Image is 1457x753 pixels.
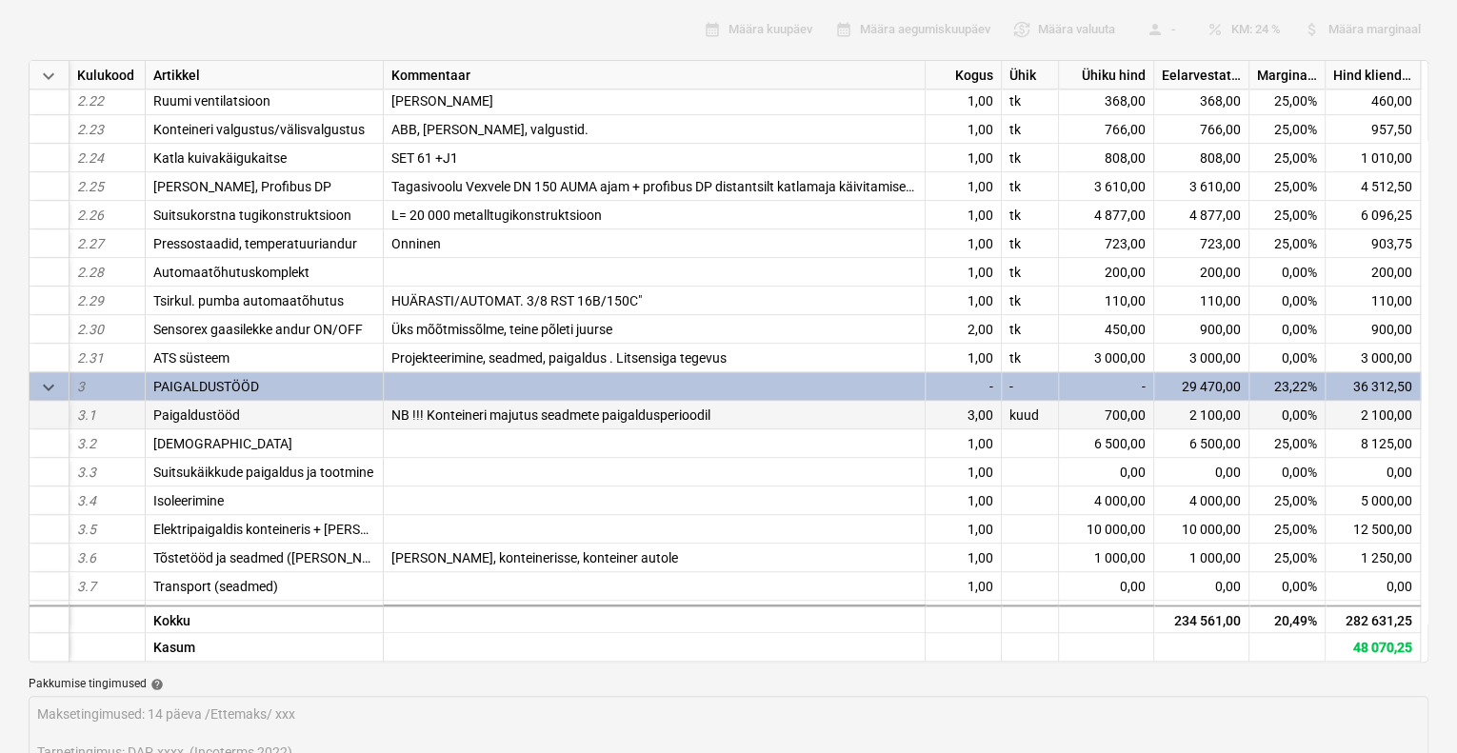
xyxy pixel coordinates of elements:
[1059,515,1154,544] div: 10 000,00
[1154,115,1249,144] div: 766,00
[1249,344,1326,372] div: 0,00%
[1326,372,1421,401] div: 36 312,50
[1249,229,1326,258] div: 25,00%
[153,208,351,223] span: Suitsukorstna tugikonstruktsioon
[391,179,919,194] span: Tagasivoolu Vexvele DN 150 AUMA ajam + profibus DP distantsilt katlamaja käivitamiseks
[1249,287,1326,315] div: 0,00%
[1249,172,1326,201] div: 25,00%
[153,122,365,137] span: Konteineri valgustus/välisvalgustus
[29,677,1428,692] div: Pakkumise tingimused
[926,144,1002,172] div: 1,00
[1249,115,1326,144] div: 25,00%
[926,601,1002,629] div: 1,00
[1002,201,1059,229] div: tk
[1002,229,1059,258] div: tk
[146,604,384,632] div: Kokku
[1249,315,1326,344] div: 0,00%
[391,150,458,166] span: SET 61 +J1
[1059,201,1154,229] div: 4 877,00
[1326,115,1421,144] div: 957,50
[1002,258,1059,287] div: tk
[1326,258,1421,287] div: 200,00
[1326,287,1421,315] div: 110,00
[926,458,1002,486] div: 1,00
[77,579,96,594] span: 3.7
[1059,344,1154,372] div: 3 000,00
[1002,61,1059,89] div: Ühik
[153,322,363,337] span: Sensorex gaasilekke andur ON/OFF
[1326,458,1421,486] div: 0,00
[1249,458,1326,486] div: 0,00%
[1326,429,1421,458] div: 8 125,00
[926,429,1002,458] div: 1,00
[77,465,96,480] span: 3.3
[153,379,259,394] span: PAIGALDUSTÖÖD
[1326,229,1421,258] div: 903,75
[153,407,240,423] span: Paigaldustööd
[77,236,104,251] span: 2.27
[1326,601,1421,629] div: 0,00
[1154,401,1249,429] div: 2 100,00
[77,265,104,280] span: 2.28
[1059,172,1154,201] div: 3 610,00
[391,322,612,337] span: Üks mõõtmissõlme, teine põleti juurse
[1154,61,1249,89] div: Eelarvestatud maksumus
[926,258,1002,287] div: 1,00
[1326,632,1421,661] div: 48 070,25
[1249,515,1326,544] div: 25,00%
[1154,201,1249,229] div: 4 877,00
[1002,401,1059,429] div: kuud
[77,293,104,308] span: 2.29
[153,436,292,451] span: Torutööd
[1059,315,1154,344] div: 450,00
[77,550,96,565] span: 3.6
[1059,601,1154,629] div: 0,00
[1154,144,1249,172] div: 808,00
[1326,87,1421,115] div: 460,00
[391,550,678,565] span: Katel maha, konteinerisse, konteiner autole
[391,293,642,308] span: HUÄRASTI/AUTOMAT. 3/8 RST 16B/150C"
[384,61,926,89] div: Kommentaar
[1002,344,1059,372] div: tk
[37,65,60,88] span: Ahenda kõik kategooriad
[1154,604,1249,632] div: 234 561,00
[153,293,344,308] span: Tsirkul. pumba automaatõhutus
[153,150,287,166] span: Katla kuivakäigukaitse
[1154,172,1249,201] div: 3 610,00
[1059,458,1154,486] div: 0,00
[1002,287,1059,315] div: tk
[1059,87,1154,115] div: 368,00
[77,93,104,109] span: 2.22
[926,344,1002,372] div: 1,00
[1059,572,1154,601] div: 0,00
[1002,87,1059,115] div: tk
[37,376,60,399] span: Ahenda kategooria
[1249,372,1326,401] div: 23,22%
[1154,287,1249,315] div: 110,00
[1154,544,1249,572] div: 1 000,00
[1059,229,1154,258] div: 723,00
[1249,601,1326,629] div: 0,00%
[1154,344,1249,372] div: 3 000,00
[391,93,493,109] span: Östberg
[1059,401,1154,429] div: 700,00
[1002,115,1059,144] div: tk
[1154,87,1249,115] div: 368,00
[153,179,331,194] span: Auma ajam, Profibus DP
[1154,572,1249,601] div: 0,00
[1154,372,1249,401] div: 29 470,00
[1059,115,1154,144] div: 766,00
[1326,544,1421,572] div: 1 250,00
[1154,486,1249,515] div: 4 000,00
[77,350,104,366] span: 2.31
[1002,172,1059,201] div: tk
[1249,144,1326,172] div: 25,00%
[77,179,104,194] span: 2.25
[77,208,104,223] span: 2.26
[1059,429,1154,458] div: 6 500,00
[1154,515,1249,544] div: 10 000,00
[77,493,96,508] span: 3.4
[1059,258,1154,287] div: 200,00
[1326,486,1421,515] div: 5 000,00
[146,61,384,89] div: Artikkel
